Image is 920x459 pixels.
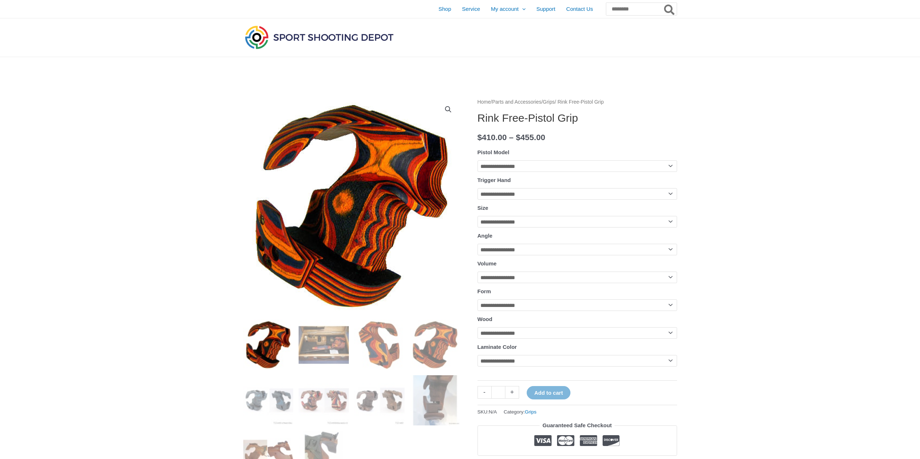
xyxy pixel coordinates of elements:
img: Sport Shooting Depot [243,24,395,51]
label: Wood [478,316,492,322]
nav: Breadcrumb [478,98,677,107]
span: Category: [504,407,536,416]
img: Rink Free-Pistol Grip [243,320,294,370]
span: $ [478,133,482,142]
bdi: 410.00 [478,133,507,142]
label: Volume [478,260,497,267]
label: Angle [478,233,493,239]
img: Rink Free-Pistol Grip - Image 6 [299,375,349,425]
button: Add to cart [527,386,570,399]
label: Laminate Color [478,344,517,350]
legend: Guaranteed Safe Checkout [540,420,615,430]
h1: Rink Free-Pistol Grip [478,112,677,125]
span: N/A [489,409,497,415]
img: Rink Free-Pistol Grip - Image 5 [243,375,294,425]
a: - [478,386,491,399]
label: Pistol Model [478,149,509,155]
span: – [509,133,514,142]
img: Rink Free-Pistol Grip [243,98,460,314]
a: Parts and Accessories [492,99,542,105]
bdi: 455.00 [516,133,545,142]
label: Form [478,288,491,294]
img: Rink Free-Pistol Grip - Image 3 [354,320,405,370]
label: Trigger Hand [478,177,511,183]
img: Rink Free-Pistol Grip - Image 2 [299,320,349,370]
label: Size [478,205,488,211]
button: Search [663,3,677,15]
img: Rink Free-Pistol Grip - Image 7 [354,375,405,425]
a: Grips [543,99,555,105]
a: View full-screen image gallery [442,103,455,116]
a: Home [478,99,491,105]
a: + [505,386,519,399]
img: Rink Free-Pistol Grip - Image 8 [410,375,460,425]
span: SKU: [478,407,497,416]
span: $ [516,133,521,142]
img: Rink Free-Pistol Grip [410,320,460,370]
input: Product quantity [491,386,505,399]
a: Grips [525,409,536,415]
